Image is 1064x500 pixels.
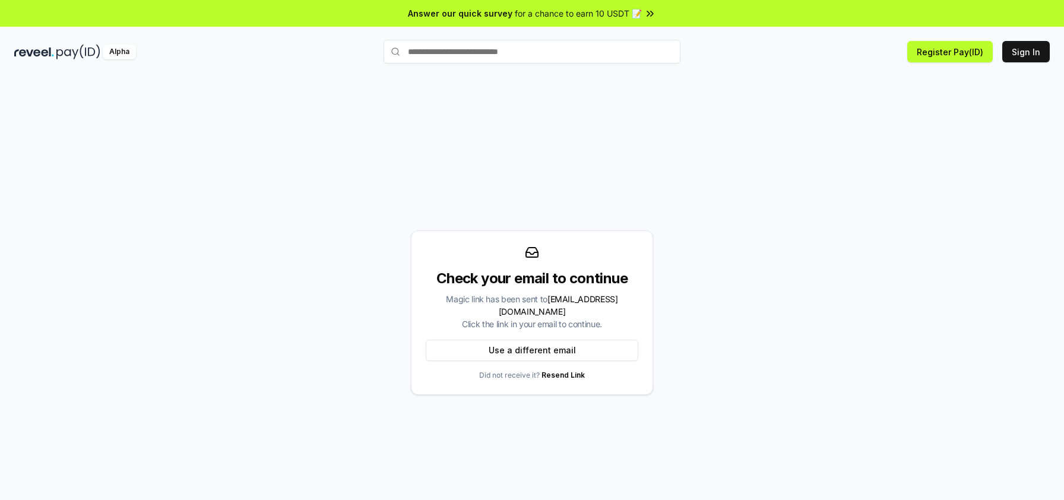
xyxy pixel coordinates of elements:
div: Magic link has been sent to Click the link in your email to continue. [426,293,638,330]
span: [EMAIL_ADDRESS][DOMAIN_NAME] [499,294,618,317]
p: Did not receive it? [479,371,585,380]
div: Alpha [103,45,136,59]
span: for a chance to earn 10 USDT 📝 [515,7,642,20]
div: Check your email to continue [426,269,638,288]
span: Answer our quick survey [408,7,512,20]
a: Resend Link [541,371,585,379]
button: Sign In [1002,41,1050,62]
button: Register Pay(ID) [907,41,993,62]
img: reveel_dark [14,45,54,59]
button: Use a different email [426,340,638,361]
img: pay_id [56,45,100,59]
